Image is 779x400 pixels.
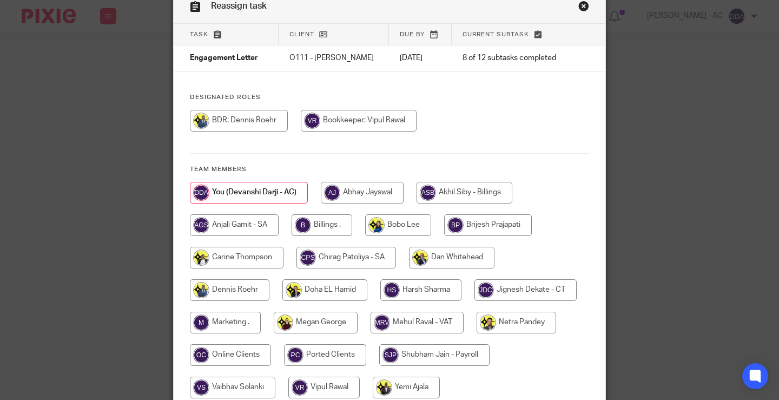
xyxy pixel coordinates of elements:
p: [DATE] [400,53,441,63]
span: Task [190,31,208,37]
span: Due by [400,31,425,37]
p: O111 - [PERSON_NAME] [289,53,378,63]
span: Engagement Letter [190,55,258,62]
h4: Team members [190,165,589,174]
h4: Designated Roles [190,93,589,102]
span: Current subtask [463,31,529,37]
a: Close this dialog window [578,1,589,15]
span: Reassign task [211,2,267,10]
td: 8 of 12 subtasks completed [452,45,572,71]
span: Client [289,31,314,37]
